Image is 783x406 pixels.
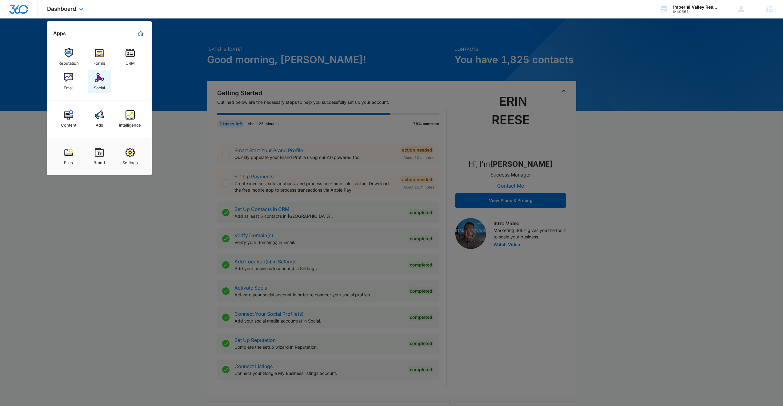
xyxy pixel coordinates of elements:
a: Intelligence [118,107,142,131]
div: Email [64,82,74,90]
h2: Apps [53,30,66,36]
a: Ads [88,107,111,131]
div: Content [61,120,76,128]
div: Settings [122,157,138,165]
div: Brand [94,157,105,165]
a: Email [57,70,80,93]
a: Marketing 360® Dashboard [136,29,146,39]
a: Brand [88,145,111,168]
div: account id [673,10,718,14]
div: Reputation [58,58,79,66]
a: Settings [118,145,142,168]
a: CRM [118,45,142,69]
a: Files [57,145,80,168]
a: Social [88,70,111,93]
a: Content [57,107,80,131]
div: account name [673,5,718,10]
a: Forms [88,45,111,69]
div: Files [64,157,73,165]
div: CRM [126,58,135,66]
a: Reputation [57,45,80,69]
div: Forms [94,58,105,66]
span: Dashboard [47,6,76,12]
div: Intelligence [119,120,141,128]
div: Ads [96,120,103,128]
div: Social [94,82,105,90]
